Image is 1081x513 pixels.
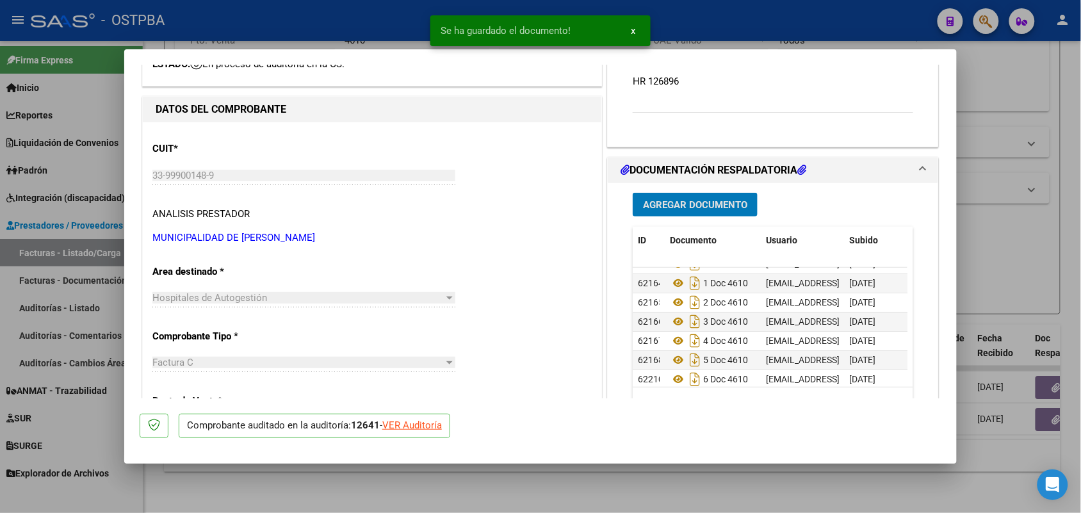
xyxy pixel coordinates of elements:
[633,193,758,216] button: Agregar Documento
[849,336,875,346] span: [DATE]
[687,350,703,370] i: Descargar documento
[665,227,761,254] datatable-header-cell: Documento
[351,419,380,431] strong: 12641
[152,292,267,304] span: Hospitales de Autogestión
[638,374,663,384] span: 62210
[638,336,663,346] span: 62167
[670,316,748,327] span: 3 Doc 4610
[638,235,646,245] span: ID
[152,265,284,279] p: Area destinado *
[633,227,665,254] datatable-header-cell: ID
[849,374,875,384] span: [DATE]
[849,235,878,245] span: Subido
[152,207,250,222] div: ANALISIS PRESTADOR
[766,336,983,346] span: [EMAIL_ADDRESS][DOMAIN_NAME] - [PERSON_NAME]
[152,357,193,368] span: Factura C
[638,316,663,327] span: 62166
[766,235,797,245] span: Usuario
[190,58,345,70] span: En proceso de auditoría en la OS.
[631,25,635,37] span: x
[687,330,703,351] i: Descargar documento
[621,163,806,178] h1: DOCUMENTACIÓN RESPALDATORIA
[766,374,983,384] span: [EMAIL_ADDRESS][DOMAIN_NAME] - [PERSON_NAME]
[608,158,938,183] mat-expansion-panel-header: DOCUMENTACIÓN RESPALDATORIA
[670,235,717,245] span: Documento
[621,19,646,42] button: x
[761,227,844,254] datatable-header-cell: Usuario
[638,297,663,307] span: 62165
[152,231,592,245] p: MUNICIPALIDAD DE [PERSON_NAME]
[179,414,450,439] p: Comprobante auditado en la auditoría: -
[152,329,284,344] p: Comprobante Tipo *
[670,336,748,346] span: 4 Doc 4610
[608,28,938,146] div: COMENTARIOS
[382,418,442,433] div: VER Auditoría
[638,278,663,288] span: 62164
[766,278,983,288] span: [EMAIL_ADDRESS][DOMAIN_NAME] - [PERSON_NAME]
[844,227,908,254] datatable-header-cell: Subido
[633,74,913,88] p: HR 126896
[849,355,875,365] span: [DATE]
[687,292,703,313] i: Descargar documento
[156,103,286,115] strong: DATOS DEL COMPROBANTE
[687,311,703,332] i: Descargar documento
[670,278,748,288] span: 1 Doc 4610
[670,297,748,307] span: 2 Doc 4610
[849,297,875,307] span: [DATE]
[687,273,703,293] i: Descargar documento
[849,278,875,288] span: [DATE]
[766,297,983,307] span: [EMAIL_ADDRESS][DOMAIN_NAME] - [PERSON_NAME]
[687,369,703,389] i: Descargar documento
[670,374,748,384] span: 6 Doc 4610
[608,183,938,449] div: DOCUMENTACIÓN RESPALDATORIA
[441,24,571,37] span: Se ha guardado el documento!
[643,199,747,211] span: Agregar Documento
[152,394,284,409] p: Punto de Venta
[670,355,748,365] span: 5 Doc 4610
[1037,469,1068,500] div: Open Intercom Messenger
[638,355,663,365] span: 62168
[766,355,983,365] span: [EMAIL_ADDRESS][DOMAIN_NAME] - [PERSON_NAME]
[766,316,983,327] span: [EMAIL_ADDRESS][DOMAIN_NAME] - [PERSON_NAME]
[670,259,745,269] span: Hr 126896
[152,142,284,156] p: CUIT
[849,316,875,327] span: [DATE]
[633,387,913,419] div: 7 total
[152,58,190,70] span: ESTADO:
